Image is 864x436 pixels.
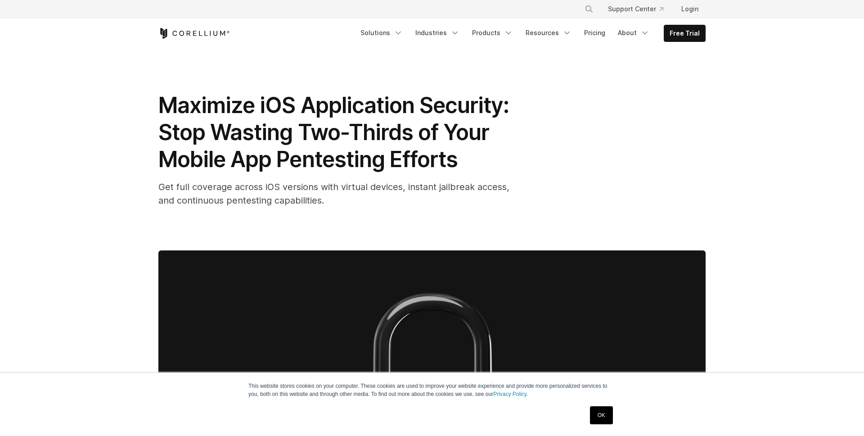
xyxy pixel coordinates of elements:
[158,182,509,206] span: Get full coverage across iOS versions with virtual devices, instant jailbreak access, and continu...
[664,25,705,41] a: Free Trial
[579,25,611,41] a: Pricing
[612,25,655,41] a: About
[574,1,706,17] div: Navigation Menu
[520,25,577,41] a: Resources
[158,28,230,39] a: Corellium Home
[158,92,509,173] span: Maximize iOS Application Security: Stop Wasting Two-Thirds of Your Mobile App Pentesting Efforts
[601,1,670,17] a: Support Center
[581,1,597,17] button: Search
[355,25,408,41] a: Solutions
[590,406,613,424] a: OK
[410,25,465,41] a: Industries
[467,25,518,41] a: Products
[674,1,706,17] a: Login
[248,382,616,398] p: This website stores cookies on your computer. These cookies are used to improve your website expe...
[493,391,528,397] a: Privacy Policy.
[355,25,706,42] div: Navigation Menu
